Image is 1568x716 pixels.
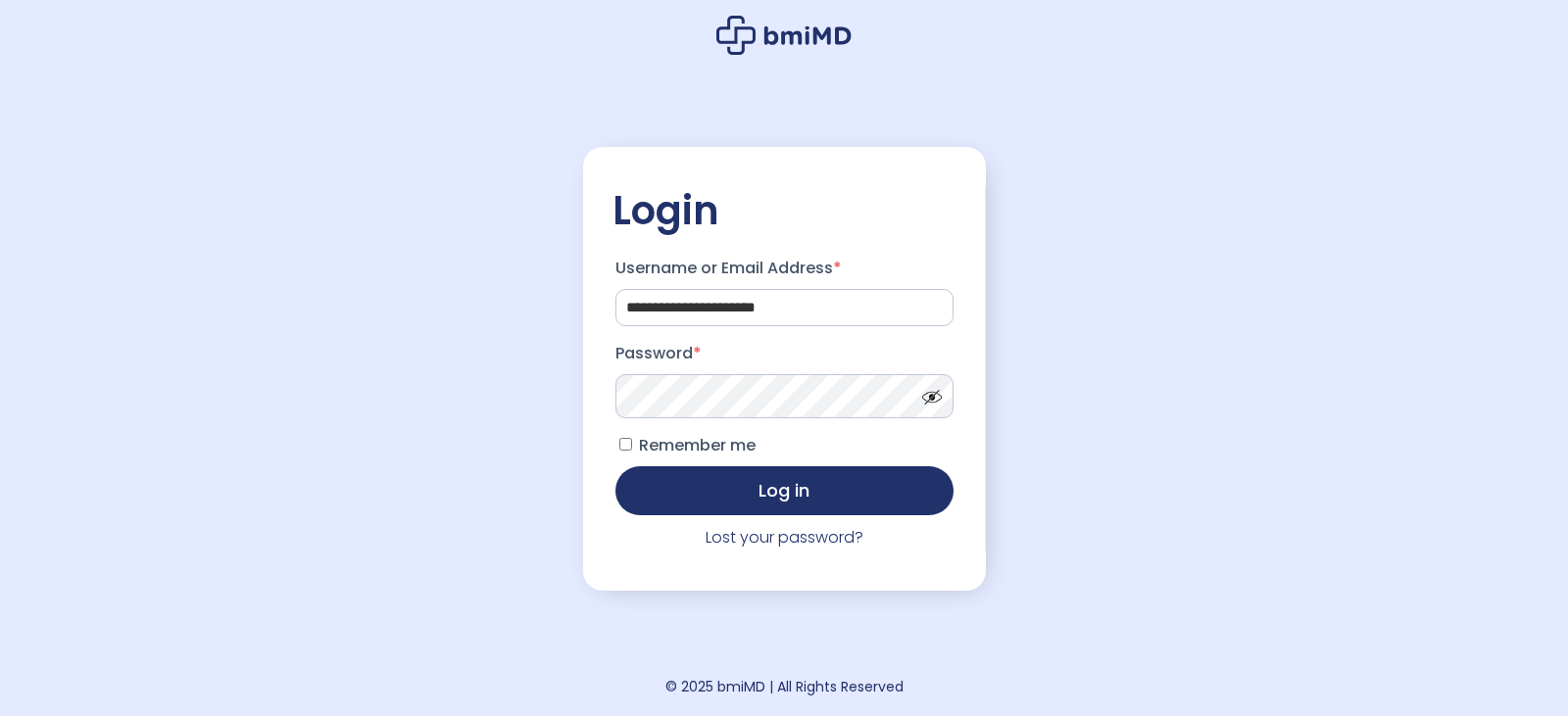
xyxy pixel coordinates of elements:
div: © 2025 bmiMD | All Rights Reserved [665,673,904,700]
label: Password [615,338,954,369]
span: Remember me [639,434,756,456]
label: Username or Email Address [615,253,954,284]
a: Lost your password? [706,526,863,549]
h2: Login [612,186,956,235]
button: Log in [615,466,954,515]
input: Remember me [619,438,632,451]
